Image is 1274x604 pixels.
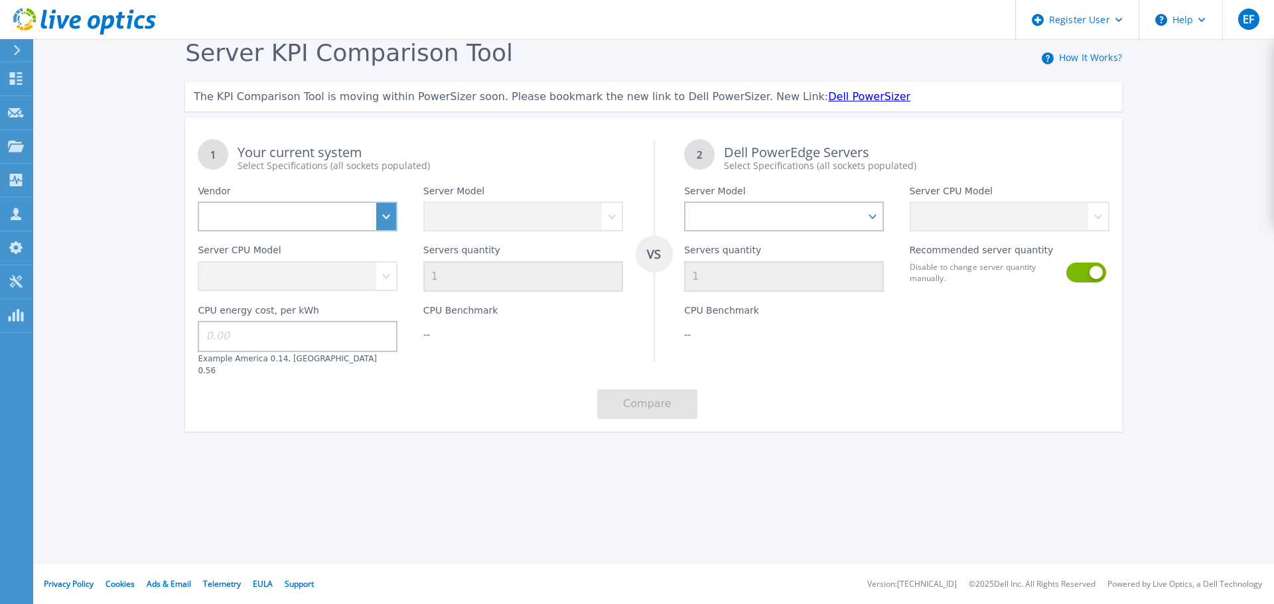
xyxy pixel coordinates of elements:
[106,578,135,589] a: Cookies
[969,580,1096,589] li: © 2025 Dell Inc. All Rights Reserved
[1059,51,1122,64] a: How It Works?
[198,321,397,351] input: 0.00
[198,186,230,202] label: Vendor
[1107,580,1262,589] li: Powered by Live Optics, a Dell Technology
[198,245,281,261] label: Server CPU Model
[198,305,319,321] label: CPU energy cost, per kWh
[253,578,273,589] a: EULA
[44,578,94,589] a: Privacy Policy
[285,578,314,589] a: Support
[867,580,957,589] li: Version: [TECHNICAL_ID]
[697,148,703,161] tspan: 2
[684,305,759,321] label: CPU Benchmark
[828,90,910,103] a: Dell PowerSizer
[423,186,484,202] label: Server Model
[185,39,513,66] span: Server KPI Comparison Tool
[147,578,191,589] a: Ads & Email
[1243,14,1254,25] span: EF
[423,245,500,261] label: Servers quantity
[597,389,697,419] button: Compare
[684,186,745,202] label: Server Model
[210,148,216,161] tspan: 1
[910,261,1058,284] label: Disable to change server quantity manually.
[198,354,377,375] label: Example America 0.14, [GEOGRAPHIC_DATA] 0.56
[684,328,884,341] div: --
[646,246,661,262] tspan: VS
[684,245,761,261] label: Servers quantity
[910,186,993,202] label: Server CPU Model
[724,146,1109,172] div: Dell PowerEdge Servers
[423,305,498,321] label: CPU Benchmark
[194,90,828,103] span: The KPI Comparison Tool is moving within PowerSizer soon. Please bookmark the new link to Dell Po...
[203,578,241,589] a: Telemetry
[724,159,1109,172] div: Select Specifications (all sockets populated)
[238,146,622,172] div: Your current system
[423,328,623,341] div: --
[910,245,1054,261] label: Recommended server quantity
[238,159,622,172] div: Select Specifications (all sockets populated)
